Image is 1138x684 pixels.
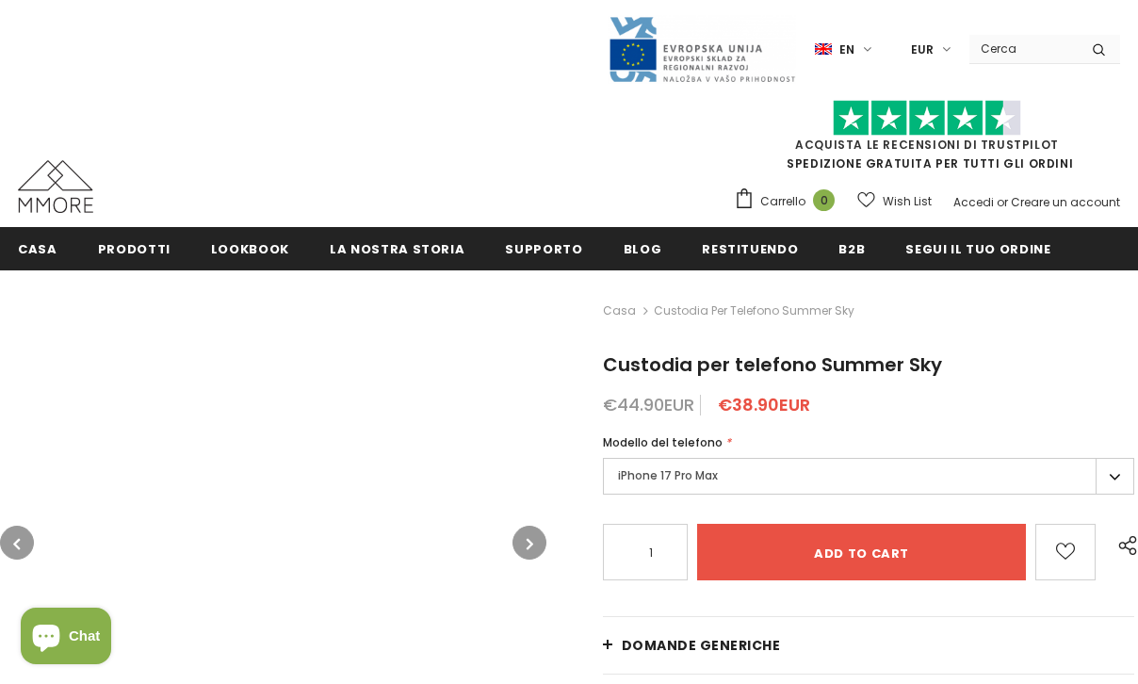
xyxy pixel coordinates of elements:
a: B2B [838,227,865,269]
span: SPEDIZIONE GRATUITA PER TUTTI GLI ORDINI [734,108,1120,171]
inbox-online-store-chat: Shopify online store chat [15,608,117,669]
a: Acquista le recensioni di TrustPilot [795,137,1059,153]
a: supporto [505,227,582,269]
span: Custodia per telefono Summer Sky [654,300,854,322]
input: Add to cart [697,524,1026,580]
a: Casa [18,227,57,269]
span: EUR [911,41,934,59]
span: Custodia per telefono Summer Sky [603,351,942,378]
a: Domande generiche [603,617,1134,674]
a: Restituendo [702,227,798,269]
span: Carrello [760,192,805,211]
span: Wish List [883,192,932,211]
label: iPhone 17 Pro Max [603,458,1134,495]
span: Modello del telefono [603,434,723,450]
span: en [839,41,854,59]
a: La nostra storia [330,227,464,269]
a: Accedi [953,194,994,210]
span: 0 [813,189,835,211]
a: Carrello 0 [734,187,844,216]
img: Casi MMORE [18,160,93,213]
img: i-lang-1.png [815,41,832,57]
span: Lookbook [211,240,289,258]
span: or [997,194,1008,210]
span: Casa [18,240,57,258]
a: Prodotti [98,227,171,269]
span: B2B [838,240,865,258]
span: Segui il tuo ordine [905,240,1050,258]
span: La nostra storia [330,240,464,258]
a: Wish List [857,185,932,218]
a: Javni Razpis [608,41,796,57]
a: Blog [624,227,662,269]
span: supporto [505,240,582,258]
a: Lookbook [211,227,289,269]
span: €44.90EUR [603,393,694,416]
a: Segui il tuo ordine [905,227,1050,269]
img: Javni Razpis [608,15,796,84]
img: Fidati di Pilot Stars [833,100,1021,137]
span: Domande generiche [622,636,781,655]
a: Casa [603,300,636,322]
span: €38.90EUR [718,393,810,416]
a: Creare un account [1011,194,1120,210]
span: Prodotti [98,240,171,258]
span: Blog [624,240,662,258]
input: Search Site [969,35,1078,62]
span: Restituendo [702,240,798,258]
